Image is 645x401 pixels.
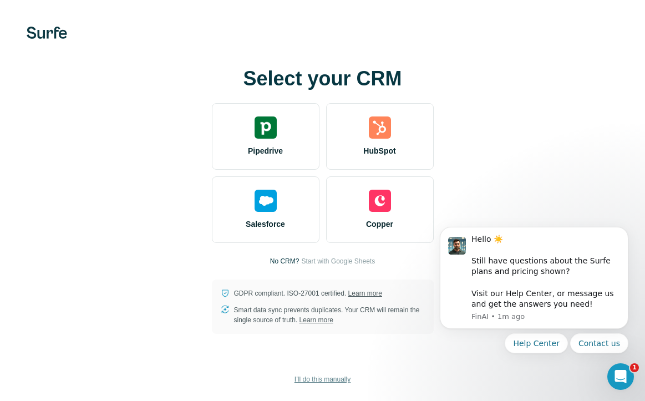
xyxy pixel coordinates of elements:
img: copper's logo [369,190,391,212]
p: GDPR compliant. ISO-27001 certified. [234,288,382,298]
button: Start with Google Sheets [301,256,375,266]
h1: Select your CRM [212,68,434,90]
span: Copper [366,219,393,230]
span: Salesforce [246,219,285,230]
span: 1 [630,363,639,372]
img: Surfe's logo [27,27,67,39]
span: Pipedrive [248,145,283,156]
span: I’ll do this manually [294,374,351,384]
a: Learn more [299,316,333,324]
img: salesforce's logo [255,190,277,212]
a: Learn more [348,290,382,297]
p: Smart data sync prevents duplicates. Your CRM will remain the single source of truth. [234,305,425,325]
img: hubspot's logo [369,116,391,139]
iframe: Intercom notifications message [423,190,645,371]
span: HubSpot [363,145,395,156]
img: pipedrive's logo [255,116,277,139]
iframe: Intercom live chat [607,363,634,390]
p: No CRM? [270,256,299,266]
button: I’ll do this manually [287,371,358,388]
